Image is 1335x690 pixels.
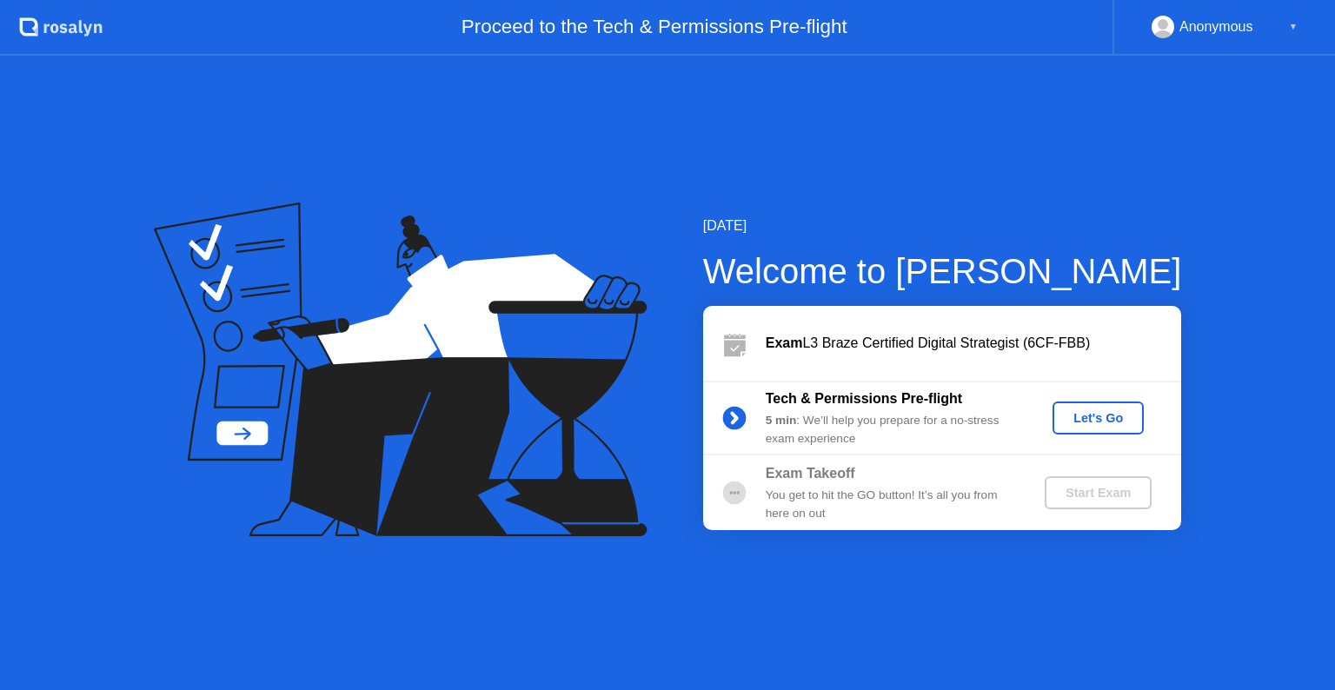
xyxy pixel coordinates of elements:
div: Let's Go [1059,411,1137,425]
button: Let's Go [1053,401,1144,435]
div: Start Exam [1052,486,1145,500]
div: You get to hit the GO button! It’s all you from here on out [766,487,1016,522]
b: Exam Takeoff [766,466,855,481]
div: Anonymous [1179,16,1253,38]
div: ▼ [1289,16,1298,38]
div: : We’ll help you prepare for a no-stress exam experience [766,412,1016,448]
b: Tech & Permissions Pre-flight [766,391,962,406]
b: 5 min [766,414,797,427]
b: Exam [766,335,803,350]
div: Welcome to [PERSON_NAME] [703,245,1182,297]
div: [DATE] [703,216,1182,236]
button: Start Exam [1045,476,1152,509]
div: L3 Braze Certified Digital Strategist (6CF-FBB) [766,333,1181,354]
